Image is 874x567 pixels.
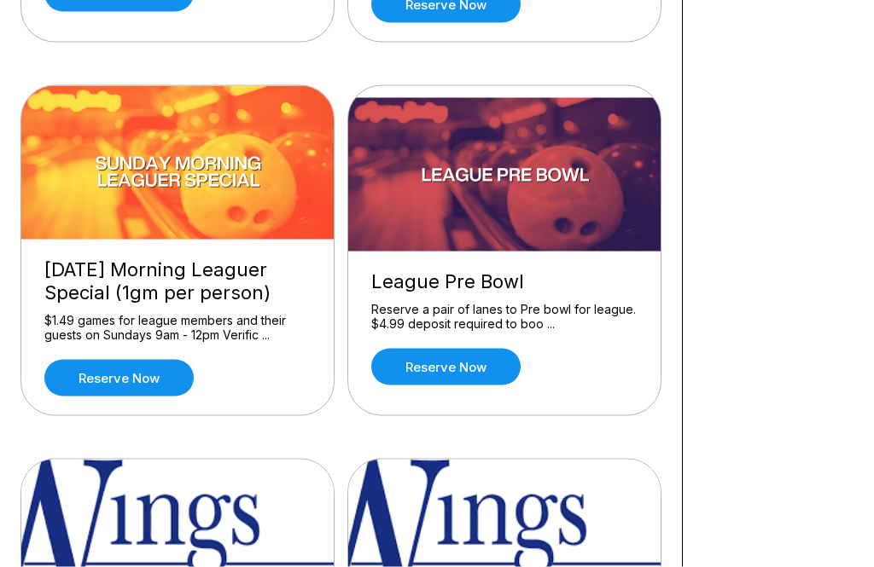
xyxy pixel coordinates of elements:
div: League Pre Bowl [371,270,638,293]
div: Reserve a pair of lanes to Pre bowl for league. $4.99 deposit required to boo ... [371,302,638,332]
a: Reserve now [44,360,194,396]
a: Reserve now [371,349,521,385]
div: $1.49 games for league members and their guests on Sundays 9am - 12pm Verific ... [44,313,311,343]
div: [DATE] Morning Leaguer Special (1gm per person) [44,258,311,304]
img: Sunday Morning Leaguer Special (1gm per person) [21,86,335,240]
img: League Pre Bowl [348,98,662,252]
